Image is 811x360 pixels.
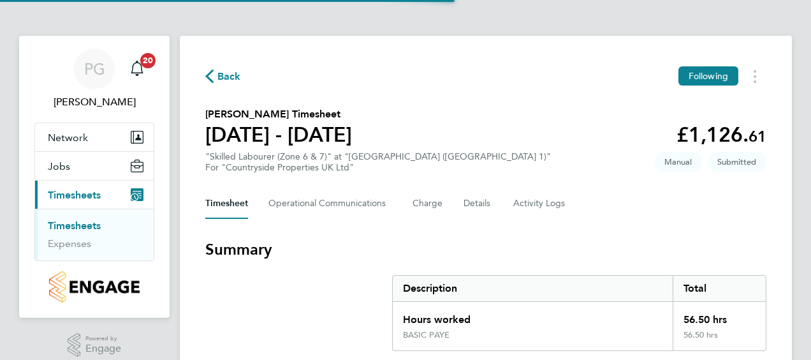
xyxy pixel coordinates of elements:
span: Following [689,70,728,82]
span: Timesheets [48,189,101,201]
span: 20 [140,53,156,68]
span: Jobs [48,160,70,172]
span: Network [48,131,88,144]
div: 56.50 hrs [673,302,766,330]
span: Engage [85,343,121,354]
div: Hours worked [393,302,673,330]
button: Activity Logs [513,188,567,219]
span: Powered by [85,333,121,344]
div: Description [393,276,673,301]
a: Expenses [48,237,91,250]
nav: Main navigation [19,36,170,318]
div: Total [673,276,766,301]
div: Summary [392,275,766,351]
button: Network [35,123,154,151]
span: Back [217,69,241,84]
button: Jobs [35,152,154,180]
button: Timesheet [205,188,248,219]
span: This timesheet was manually created. [654,151,702,172]
h1: [DATE] - [DATE] [205,122,352,147]
a: PG[PERSON_NAME] [34,49,154,110]
a: Powered byEngage [68,333,122,357]
button: Following [678,66,738,86]
div: For "Countryside Properties UK Ltd" [205,162,551,173]
app-decimal: £1,126. [676,123,766,147]
button: Details [464,188,493,219]
div: "Skilled Labourer (Zone 6 & 7)" at "[GEOGRAPHIC_DATA] ([GEOGRAPHIC_DATA] 1)" [205,151,551,173]
span: 61 [749,127,766,146]
button: Charge [413,188,443,219]
button: Timesheets Menu [743,66,766,86]
button: Back [205,68,241,84]
div: 56.50 hrs [673,330,766,350]
h3: Summary [205,239,766,260]
div: BASIC PAYE [403,330,449,340]
a: 20 [124,49,150,89]
h2: [PERSON_NAME] Timesheet [205,107,352,122]
div: Timesheets [35,209,154,260]
a: Go to home page [34,271,154,303]
span: PG [84,61,105,77]
img: countryside-properties-logo-retina.png [49,271,139,303]
button: Timesheets [35,181,154,209]
span: This timesheet is Submitted. [707,151,766,172]
button: Operational Communications [268,188,392,219]
a: Timesheets [48,220,101,232]
span: Phill Grace [34,94,154,110]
